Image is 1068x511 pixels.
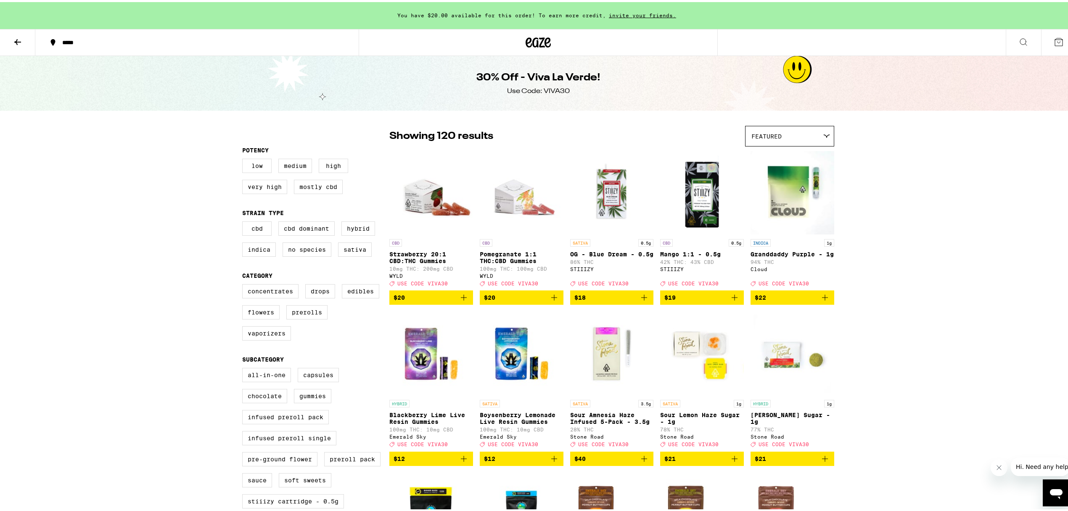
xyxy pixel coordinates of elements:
[242,492,344,506] label: STIIIZY Cartridge - 0.5g
[286,303,328,317] label: Prerolls
[480,425,563,430] p: 100mg THC: 10mg CBD
[751,288,834,303] button: Add to bag
[664,292,676,299] span: $19
[755,453,766,460] span: $21
[242,450,317,464] label: Pre-ground Flower
[389,425,473,430] p: 100mg THC: 10mg CBD
[338,240,372,255] label: Sativa
[389,432,473,437] div: Emerald Sky
[389,288,473,303] button: Add to bag
[751,450,834,464] button: Add to bag
[570,450,654,464] button: Add to bag
[570,149,654,288] a: Open page for OG - Blue Dream - 0.5g from STIIIZY
[389,149,473,288] a: Open page for Strawberry 20:1 CBD:THC Gummies from WYLD
[660,149,744,288] a: Open page for Mango 1:1 - 0.5g from STIIIZY
[574,453,586,460] span: $40
[570,249,654,255] p: OG - Blue Dream - 0.5g
[570,237,590,245] p: SATIVA
[298,366,339,380] label: Capsules
[397,440,448,445] span: USE CODE VIVA30
[242,429,336,443] label: Infused Preroll Single
[570,398,590,405] p: SATIVA
[570,149,654,233] img: STIIIZY - OG - Blue Dream - 0.5g
[242,208,284,214] legend: Strain Type
[668,279,719,284] span: USE CODE VIVA30
[389,309,473,394] img: Emerald Sky - Blackberry Lime Live Resin Gummies
[480,288,563,303] button: Add to bag
[660,264,744,270] div: STIIIZY
[660,237,673,245] p: CBD
[389,149,473,233] img: WYLD - Strawberry 20:1 CBD:THC Gummies
[751,131,782,138] span: Featured
[751,410,834,423] p: [PERSON_NAME] Sugar - 1g
[574,292,586,299] span: $18
[394,453,405,460] span: $12
[578,279,629,284] span: USE CODE VIVA30
[570,309,654,394] img: Stone Road - Sour Amnesia Haze Infused 5-Pack - 3.5g
[668,440,719,445] span: USE CODE VIVA30
[660,249,744,255] p: Mango 1:1 - 0.5g
[488,440,538,445] span: USE CODE VIVA30
[751,398,771,405] p: HYBRID
[751,425,834,430] p: 77% THC
[570,425,654,430] p: 28% THC
[751,264,834,270] div: Cloud
[242,157,272,171] label: Low
[570,264,654,270] div: STIIIZY
[480,410,563,423] p: Boysenberry Lemonade Live Resin Gummies
[278,157,312,171] label: Medium
[480,264,563,269] p: 100mg THC: 100mg CBD
[480,432,563,437] div: Emerald Sky
[660,432,744,437] div: Stone Road
[242,408,329,422] label: Infused Preroll Pack
[759,279,809,284] span: USE CODE VIVA30
[480,237,492,245] p: CBD
[342,282,379,296] label: Edibles
[570,432,654,437] div: Stone Road
[394,292,405,299] span: $20
[578,440,629,445] span: USE CODE VIVA30
[242,240,276,255] label: Indica
[480,149,563,288] a: Open page for Pomegranate 1:1 THC:CBD Gummies from WYLD
[480,309,563,394] img: Emerald Sky - Boysenberry Lemonade Live Resin Gummies
[660,309,744,449] a: Open page for Sour Lemon Haze Sugar - 1g from Stone Road
[242,471,272,485] label: Sauce
[242,303,280,317] label: Flowers
[242,324,291,338] label: Vaporizers
[480,271,563,277] div: WYLD
[751,149,834,288] a: Open page for Granddaddy Purple - 1g from Cloud
[660,257,744,263] p: 42% THC: 43% CBD
[824,237,834,245] p: 1g
[484,453,495,460] span: $12
[638,237,653,245] p: 0.5g
[606,11,679,16] span: invite your friends.
[660,425,744,430] p: 78% THC
[751,149,834,233] img: Cloud - Granddaddy Purple - 1g
[242,282,299,296] label: Concentrates
[389,398,410,405] p: HYBRID
[397,11,606,16] span: You have $20.00 available for this order! To earn more credit,
[389,264,473,269] p: 10mg THC: 200mg CBD
[759,440,809,445] span: USE CODE VIVA30
[389,309,473,449] a: Open page for Blackberry Lime Live Resin Gummies from Emerald Sky
[751,309,834,394] img: Stone Road - Oreo Biscotti Sugar - 1g
[305,282,335,296] label: Drops
[729,237,744,245] p: 0.5g
[660,288,744,303] button: Add to bag
[242,354,284,361] legend: Subcategory
[480,149,563,233] img: WYLD - Pomegranate 1:1 THC:CBD Gummies
[319,157,348,171] label: High
[570,410,654,423] p: Sour Amnesia Haze Infused 5-Pack - 3.5g
[751,432,834,437] div: Stone Road
[242,387,287,401] label: Chocolate
[488,279,538,284] span: USE CODE VIVA30
[991,457,1007,474] iframe: Close message
[638,398,653,405] p: 3.5g
[570,288,654,303] button: Add to bag
[242,145,269,152] legend: Potency
[294,178,343,192] label: Mostly CBD
[389,237,402,245] p: CBD
[242,219,272,234] label: CBD
[294,387,331,401] label: Gummies
[570,309,654,449] a: Open page for Sour Amnesia Haze Infused 5-Pack - 3.5g from Stone Road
